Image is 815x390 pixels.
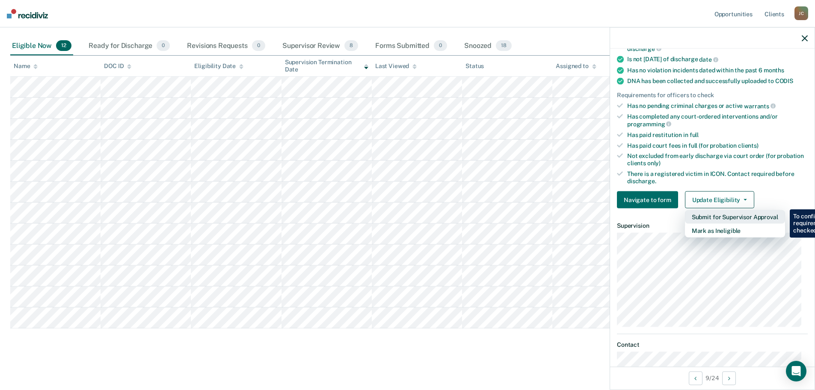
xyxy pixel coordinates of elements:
[617,222,808,229] dt: Supervision
[373,37,449,56] div: Forms Submitted
[627,102,808,110] div: Has no pending criminal charges or active
[617,341,808,348] dt: Contact
[10,37,73,56] div: Eligible Now
[627,170,808,185] div: There is a registered victim in ICON. Contact required before
[375,63,417,70] div: Last Viewed
[556,63,596,70] div: Assigned to
[194,63,243,70] div: Eligibility Date
[281,37,360,56] div: Supervisor Review
[722,371,736,385] button: Next Opportunity
[627,56,808,63] div: Is not [DATE] of discharge
[764,66,784,73] span: months
[617,191,678,208] button: Navigate to form
[617,191,682,208] a: Navigate to form link
[685,191,754,208] button: Update Eligibility
[627,77,808,84] div: DNA has been collected and successfully uploaded to
[775,77,793,84] span: CODIS
[465,63,484,70] div: Status
[462,37,513,56] div: Snoozed
[627,131,808,138] div: Has paid restitution in
[627,177,656,184] span: discharge.
[56,40,71,51] span: 12
[434,40,447,51] span: 0
[87,37,172,56] div: Ready for Discharge
[610,366,815,389] div: 9 / 24
[627,66,808,74] div: Has no violation incidents dated within the past 6
[617,91,808,98] div: Requirements for officers to check
[685,224,785,238] button: Mark as Ineligible
[738,142,759,149] span: clients)
[344,40,358,51] span: 8
[252,40,265,51] span: 0
[627,120,671,127] span: programming
[185,37,267,56] div: Revisions Requests
[14,63,38,70] div: Name
[496,40,512,51] span: 18
[627,152,808,167] div: Not excluded from early discharge via court order (for probation clients
[786,361,806,381] div: Open Intercom Messenger
[689,371,702,385] button: Previous Opportunity
[104,63,131,70] div: DOC ID
[690,131,699,138] span: full
[157,40,170,51] span: 0
[7,9,48,18] img: Recidiviz
[627,113,808,128] div: Has completed any court-ordered interventions and/or
[285,59,368,73] div: Supervision Termination Date
[647,160,661,167] span: only)
[699,56,718,63] span: date
[744,102,776,109] span: warrants
[794,6,808,20] div: J C
[685,210,785,224] button: Submit for Supervisor Approval
[627,142,808,149] div: Has paid court fees in full (for probation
